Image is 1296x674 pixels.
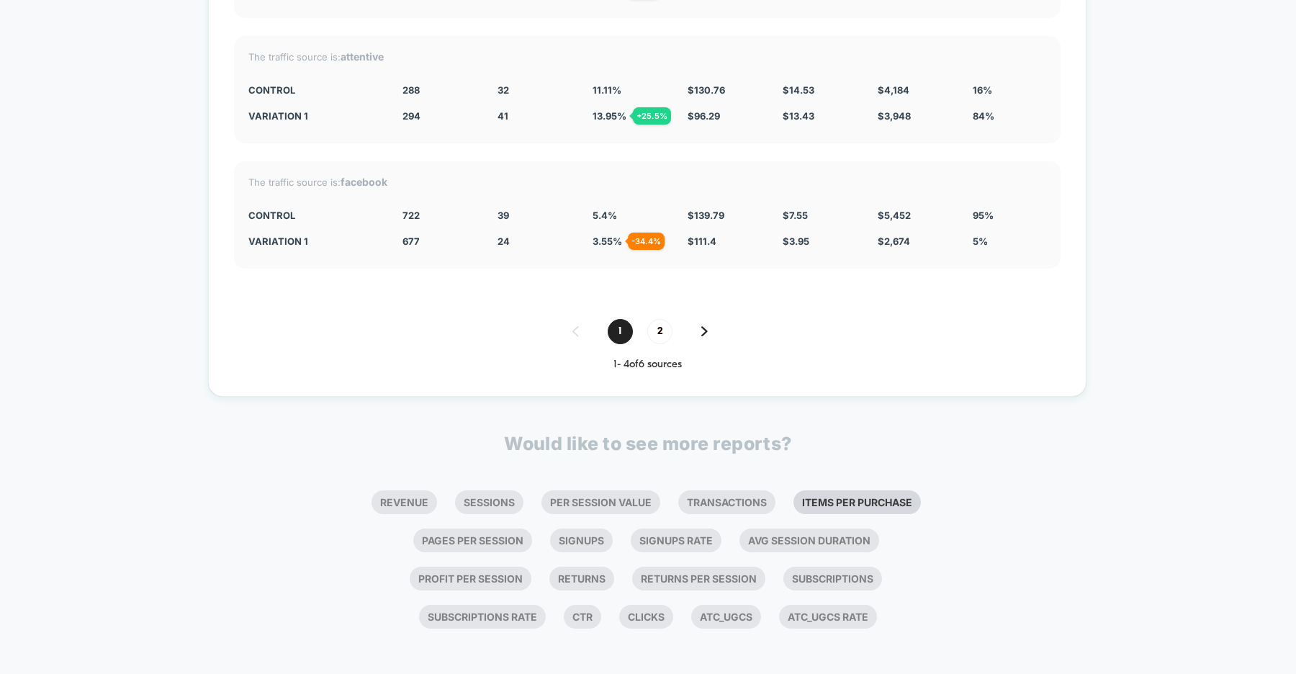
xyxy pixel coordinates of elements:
img: pagination forward [701,326,708,336]
li: Clicks [619,605,673,629]
li: Transactions [678,490,775,514]
div: 5% [973,235,1046,247]
li: Per Session Value [541,490,660,514]
span: 13.95 % [593,110,626,122]
span: 24 [498,235,510,247]
span: $ 3.95 [783,235,809,247]
li: Revenue [372,490,437,514]
span: $ 96.29 [688,110,720,122]
span: $ 14.53 [783,84,814,96]
div: The traffic source is: [248,50,1046,63]
span: $ 7.55 [783,210,808,221]
div: Variation 1 [248,235,381,247]
strong: facebook [341,176,387,188]
span: 11.11 % [593,84,621,96]
li: Atc_ugcs Rate [779,605,877,629]
div: 84% [973,110,1046,122]
li: Ctr [564,605,601,629]
p: Would like to see more reports? [504,433,792,454]
span: 5.4 % [593,210,617,221]
li: Pages Per Session [413,529,532,552]
div: + 25.5 % [633,107,671,125]
div: CONTROL [248,84,381,96]
span: 677 [402,235,420,247]
span: $ 130.76 [688,84,725,96]
span: 722 [402,210,420,221]
span: 2 [647,319,672,344]
span: 41 [498,110,508,122]
div: 95% [973,210,1046,221]
span: $ 5,452 [878,210,911,221]
span: $ 2,674 [878,235,910,247]
span: $ 139.79 [688,210,724,221]
span: 32 [498,84,509,96]
li: Sessions [455,490,523,514]
li: Subscriptions [783,567,882,590]
span: $ 111.4 [688,235,716,247]
span: 3.55 % [593,235,622,247]
li: Returns [549,567,614,590]
span: $ 4,184 [878,84,909,96]
li: Returns Per Session [632,567,765,590]
li: Subscriptions Rate [419,605,546,629]
span: 1 [608,319,633,344]
div: Variation 1 [248,110,381,122]
strong: attentive [341,50,384,63]
li: Items Per Purchase [793,490,921,514]
li: Profit Per Session [410,567,531,590]
li: Signups Rate [631,529,721,552]
span: 288 [402,84,420,96]
div: The traffic source is: [248,176,1046,188]
li: Signups [550,529,613,552]
span: $ 3,948 [878,110,911,122]
span: $ 13.43 [783,110,814,122]
span: 294 [402,110,420,122]
div: 16% [973,84,1046,96]
div: CONTROL [248,210,381,221]
span: 39 [498,210,509,221]
div: 1 - 4 of 6 sources [234,359,1061,371]
li: Avg Session Duration [739,529,879,552]
div: - 34.4 % [628,233,665,250]
li: Atc_ugcs [691,605,761,629]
